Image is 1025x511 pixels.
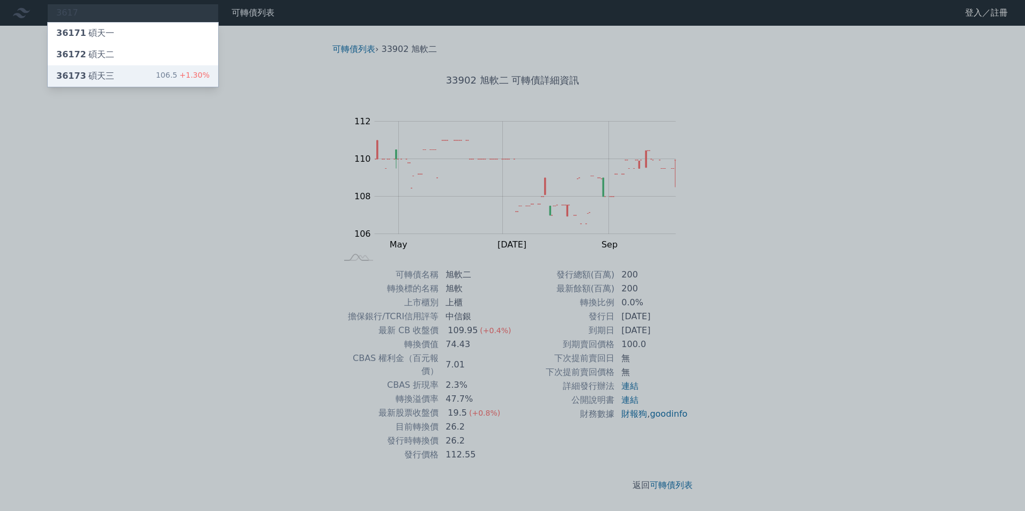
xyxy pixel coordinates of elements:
span: +1.30% [177,71,210,79]
div: 碩天一 [56,27,114,40]
span: 36172 [56,49,86,59]
a: 36171碩天一 [48,22,218,44]
span: 36173 [56,71,86,81]
div: 碩天三 [56,70,114,82]
span: 36171 [56,28,86,38]
div: 106.5 [156,70,210,82]
a: 36173碩天三 106.5+1.30% [48,65,218,87]
div: 碩天二 [56,48,114,61]
a: 36172碩天二 [48,44,218,65]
